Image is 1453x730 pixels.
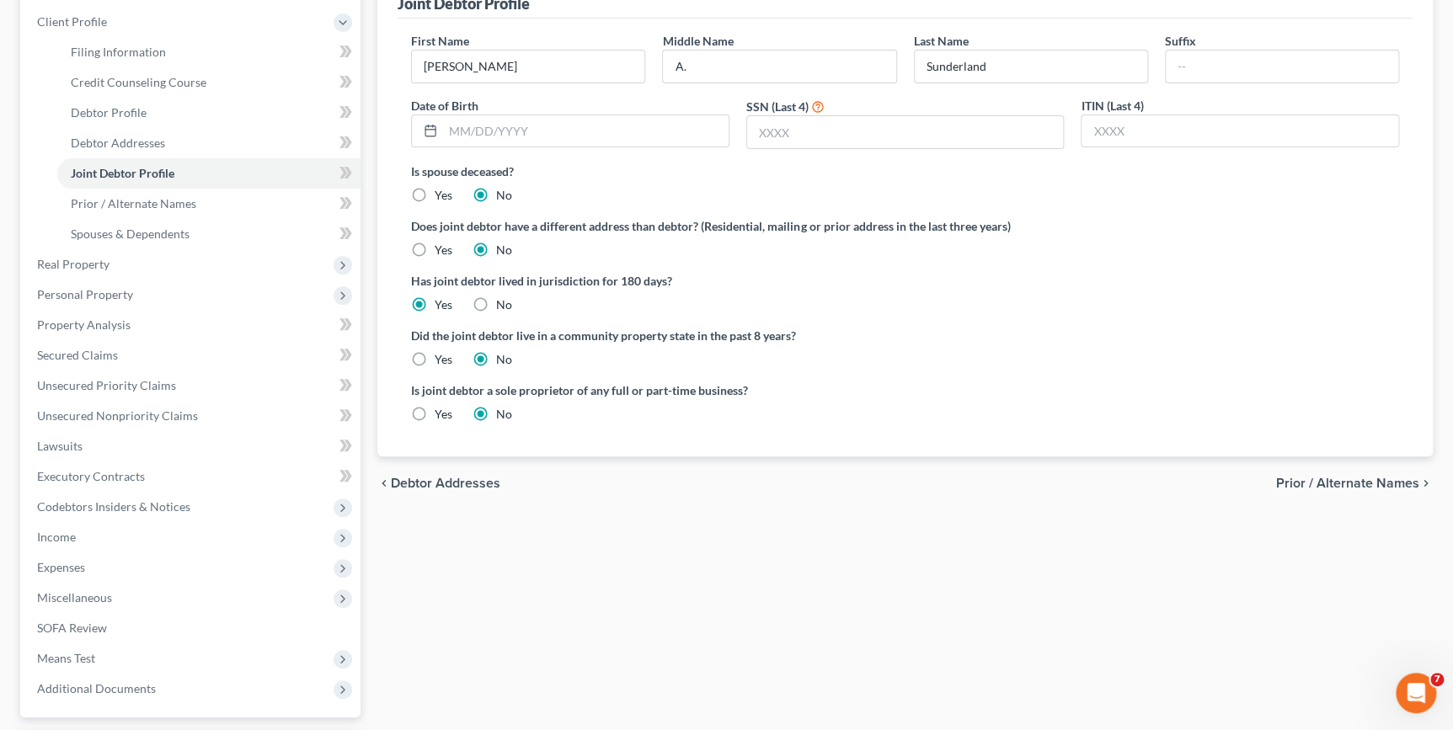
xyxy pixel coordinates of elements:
span: Unsecured Priority Claims [37,378,176,392]
label: ITIN (Last 4) [1081,97,1143,115]
span: Means Test [37,651,95,665]
label: No [496,187,512,204]
i: chevron_right [1419,477,1433,490]
span: Prior / Alternate Names [71,196,196,210]
a: Debtor Profile [57,98,361,128]
span: Miscellaneous [37,590,112,605]
input: -- [915,51,1147,83]
input: XXXX [1082,115,1398,147]
a: Credit Counseling Course [57,67,361,98]
label: SSN (Last 4) [746,98,809,115]
label: Middle Name [662,32,733,50]
label: Suffix [1165,32,1196,50]
label: Is spouse deceased? [411,163,1399,180]
span: 7 [1430,673,1444,686]
label: No [496,406,512,423]
span: Credit Counseling Course [71,75,206,89]
a: Property Analysis [24,310,361,340]
label: Date of Birth [411,97,478,115]
span: Joint Debtor Profile [71,166,174,180]
a: Lawsuits [24,431,361,461]
label: Last Name [914,32,969,50]
a: Executory Contracts [24,461,361,492]
span: Spouses & Dependents [71,226,190,241]
i: chevron_left [377,477,391,490]
span: Lawsuits [37,439,83,453]
span: Expenses [37,560,85,574]
label: Has joint debtor lived in jurisdiction for 180 days? [411,272,1399,290]
span: SOFA Review [37,621,107,635]
label: Is joint debtor a sole proprietor of any full or part-time business? [411,381,896,399]
input: M.I [663,51,895,83]
span: Debtor Profile [71,105,147,120]
a: Unsecured Priority Claims [24,370,361,401]
label: Yes [435,351,452,368]
span: Income [37,530,76,544]
label: No [496,242,512,258]
span: Codebtors Insiders & Notices [37,499,190,514]
span: Secured Claims [37,348,118,362]
span: Additional Documents [37,681,156,695]
label: Does joint debtor have a different address than debtor? (Residential, mailing or prior address in... [411,217,1399,235]
label: Yes [435,296,452,313]
iframe: Intercom live chat [1396,673,1436,713]
a: Debtor Addresses [57,128,361,158]
span: Personal Property [37,287,133,301]
input: XXXX [747,116,1064,148]
label: Yes [435,242,452,258]
a: Spouses & Dependents [57,219,361,249]
label: Did the joint debtor live in a community property state in the past 8 years? [411,327,1399,344]
input: -- [1166,51,1398,83]
a: Filing Information [57,37,361,67]
span: Unsecured Nonpriority Claims [37,408,198,423]
label: Yes [435,406,452,423]
a: Prior / Alternate Names [57,189,361,219]
button: Prior / Alternate Names chevron_right [1276,477,1433,490]
a: Secured Claims [24,340,361,370]
span: Client Profile [37,14,107,29]
a: Unsecured Nonpriority Claims [24,401,361,431]
input: MM/DD/YYYY [443,115,729,147]
span: Filing Information [71,45,166,59]
span: Property Analysis [37,317,131,332]
label: No [496,351,512,368]
span: Real Property [37,257,110,271]
label: No [496,296,512,313]
label: First Name [411,32,469,50]
a: SOFA Review [24,613,361,643]
span: Prior / Alternate Names [1276,477,1419,490]
span: Debtor Addresses [391,477,500,490]
button: chevron_left Debtor Addresses [377,477,500,490]
span: Executory Contracts [37,469,145,483]
a: Joint Debtor Profile [57,158,361,189]
input: -- [412,51,644,83]
label: Yes [435,187,452,204]
span: Debtor Addresses [71,136,165,150]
